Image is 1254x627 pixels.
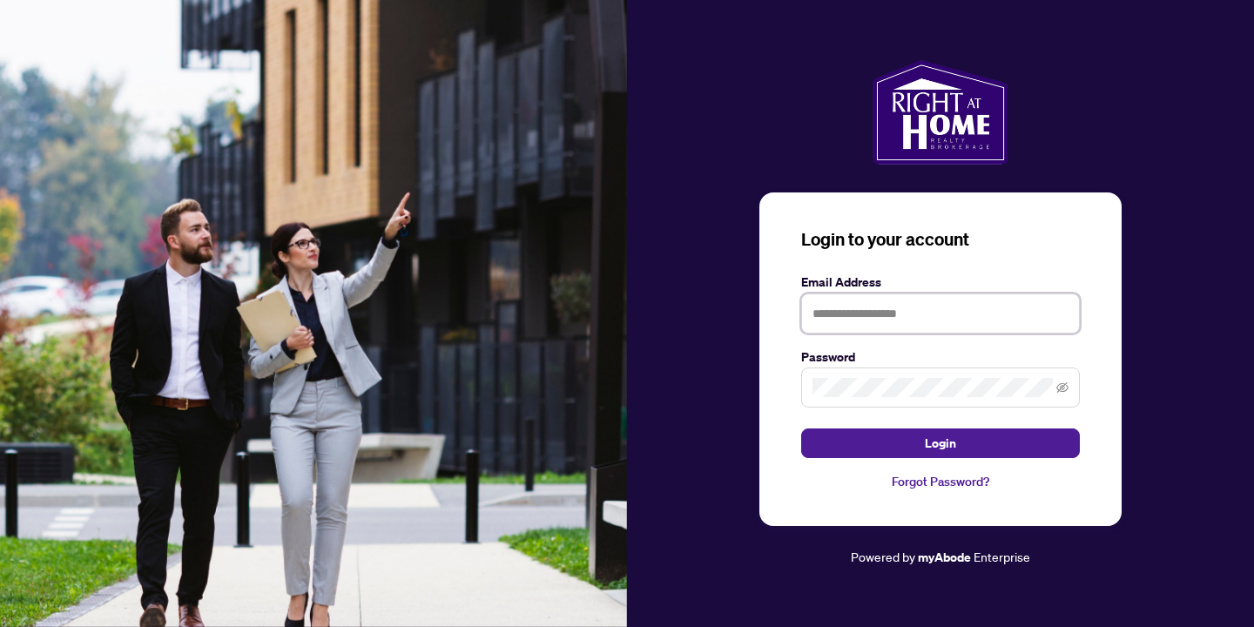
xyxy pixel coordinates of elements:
[918,548,971,567] a: myAbode
[925,429,956,457] span: Login
[873,60,1008,165] img: ma-logo
[1056,381,1069,394] span: eye-invisible
[801,347,1080,367] label: Password
[801,227,1080,252] h3: Login to your account
[851,549,915,564] span: Powered by
[974,549,1030,564] span: Enterprise
[801,273,1080,292] label: Email Address
[801,472,1080,491] a: Forgot Password?
[801,428,1080,458] button: Login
